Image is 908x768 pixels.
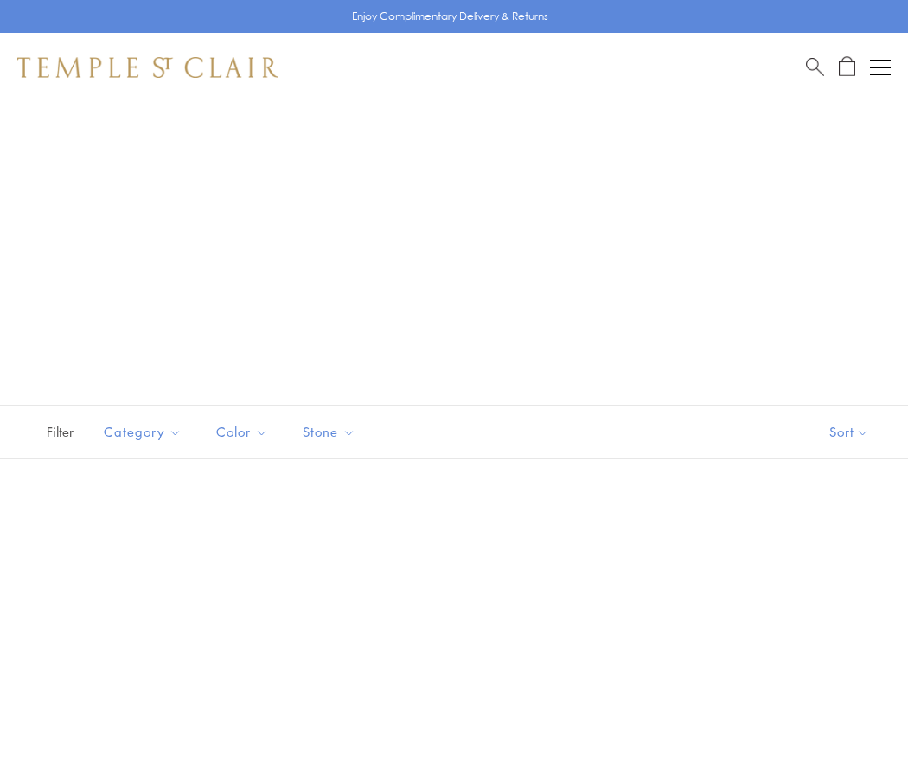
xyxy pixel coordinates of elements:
[203,413,281,451] button: Color
[870,57,891,78] button: Open navigation
[839,56,855,78] a: Open Shopping Bag
[790,406,908,458] button: Show sort by
[91,413,195,451] button: Category
[95,421,195,443] span: Category
[294,421,368,443] span: Stone
[352,8,548,25] p: Enjoy Complimentary Delivery & Returns
[208,421,281,443] span: Color
[17,57,278,78] img: Temple St. Clair
[290,413,368,451] button: Stone
[806,56,824,78] a: Search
